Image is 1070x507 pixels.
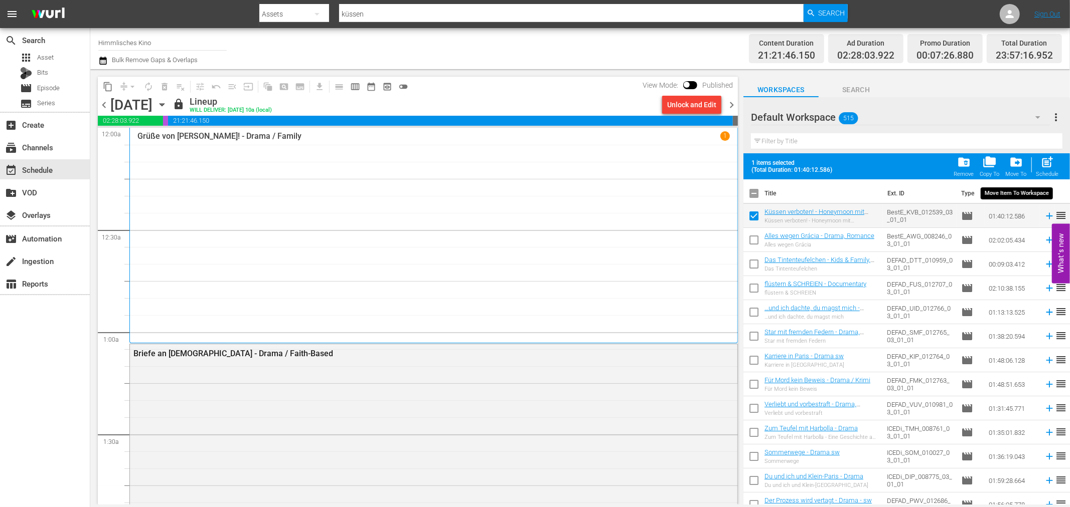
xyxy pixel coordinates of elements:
[883,444,957,468] td: ICEDi_SOM_010027_03_01_01
[961,210,973,222] span: Episode
[985,444,1040,468] td: 01:36:19.043
[765,280,866,288] a: flüstern & SCHREIEN - Documentary
[5,209,17,221] span: Overlays
[804,4,848,22] button: Search
[961,258,973,270] span: Episode
[140,79,157,95] span: Loop Content
[37,98,55,108] span: Series
[5,187,17,199] span: VOD
[977,152,1003,180] span: Copy Item To Workspace
[662,96,721,114] button: Unlock and Edit
[1044,283,1055,294] svg: Add to Schedule
[1044,259,1055,270] svg: Add to Schedule
[395,79,411,95] span: 24 hours Lineup View is OFF
[1006,171,1027,177] div: Move To
[20,98,32,110] span: Series
[765,410,879,416] div: Verliebt und vorbestraft
[961,330,973,342] span: Episode
[881,179,955,207] th: Ext. ID
[765,376,870,384] a: Für Mord kein Beweis - Drama / Krimi
[916,36,974,50] div: Promo Duration
[110,56,198,64] span: Bulk Remove Gaps & Overlaps
[1050,111,1062,123] span: more_vert
[765,217,879,224] div: Küssen verboten! - Honeymoon mit Hindernissen
[1044,379,1055,390] svg: Add to Schedule
[765,256,874,271] a: Das Tintenteufelchen - Kids & Family, Trickfilm
[398,82,408,92] span: toggle_off
[996,36,1053,50] div: Total Duration
[733,116,738,126] span: 00:02:43.048
[819,4,845,22] span: Search
[883,228,957,252] td: BestE_AWG_008246_03_01_01
[100,79,116,95] span: Copy Lineup
[765,424,858,432] a: Zum Teufel mit Harbolla - Drama
[190,107,272,114] div: WILL DELIVER: [DATE] 10a (local)
[819,84,894,96] span: Search
[765,208,868,223] a: Küssen verboten! - Honeymoon mit Hindernissen
[765,400,860,415] a: Verliebt und vorbestraft - Drama, Romance
[5,142,17,154] span: Channels
[751,103,1050,131] div: Default Workspace
[6,8,18,20] span: menu
[168,116,733,126] span: 21:21:46.150
[954,171,974,177] div: Remove
[985,228,1040,252] td: 02:02:05.434
[350,82,360,92] span: calendar_view_week_outlined
[837,50,894,62] span: 02:28:03.922
[5,278,17,290] span: Reports
[961,402,973,414] span: Episode
[1044,475,1055,486] svg: Add to Schedule
[765,386,870,392] div: Für Mord kein Beweis
[985,324,1040,348] td: 01:38:20.594
[98,99,110,111] span: chevron_left
[883,372,957,396] td: DEFAD_FMK_012763_03_01_01
[116,79,140,95] span: Remove Gaps & Overlaps
[765,472,863,480] a: Du und ich und Klein-Paris - Drama
[1055,402,1067,414] span: reorder
[765,338,879,344] div: Star mit fremden Federn
[1055,378,1067,390] span: reorder
[1055,282,1067,294] span: reorder
[256,77,276,96] span: Refresh All Search Blocks
[683,81,690,88] span: Toggle to switch from Published to Draft view.
[961,282,973,294] span: Episode
[961,426,973,438] span: Episode
[190,96,272,107] div: Lineup
[980,171,1000,177] div: Copy To
[638,81,683,89] span: View Mode:
[137,131,301,141] p: Grüße von [PERSON_NAME]! - Drama / Family
[985,252,1040,276] td: 00:09:03.412
[983,155,997,169] span: folder_copy
[961,450,973,462] span: Episode
[985,468,1040,492] td: 01:59:28.664
[292,79,308,95] span: Create Series Block
[883,300,957,324] td: DEFAD_UID_012766_03_01_01
[157,79,173,95] span: Select an event to delete
[163,116,168,126] span: 00:07:26.880
[98,116,163,126] span: 02:28:03.922
[837,36,894,50] div: Ad Duration
[765,241,874,248] div: Alles wegen Grácia
[5,35,17,47] span: Search
[839,108,858,129] span: 515
[765,352,844,360] a: Karriere in Paris - Drama sw
[37,68,48,78] span: Bits
[110,97,152,113] div: [DATE]
[883,252,957,276] td: DEFAD_DTT_010959_03_01_01
[328,77,347,96] span: Day Calendar View
[758,36,815,50] div: Content Duration
[765,314,879,320] div: …und ich dachte, du magst mich
[308,77,328,96] span: Download as CSV
[996,50,1053,62] span: 23:57:16.952
[208,79,224,95] span: Revert to Primary Episode
[1055,426,1067,438] span: reorder
[957,155,971,169] span: folder_delete
[366,82,376,92] span: date_range_outlined
[103,82,113,92] span: content_copy
[20,52,32,64] span: Asset
[751,166,837,173] span: (Total Duration: 01:40:12.586)
[883,276,957,300] td: DEFAD_FUS_012707_03_01_01
[347,79,363,95] span: Week Calendar View
[955,179,983,207] th: Type
[985,372,1040,396] td: 01:48:51.653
